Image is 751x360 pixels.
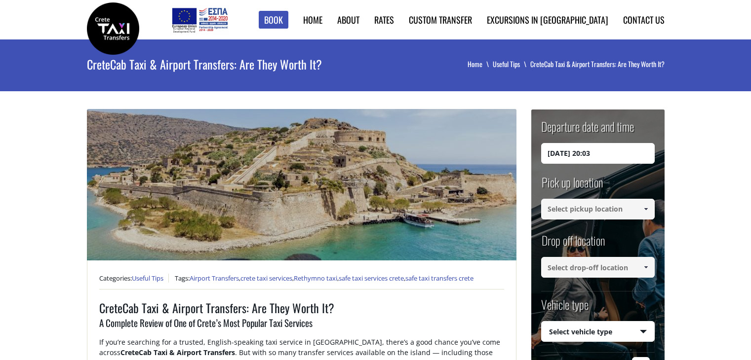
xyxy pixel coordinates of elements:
a: Airport Transfers [190,274,239,283]
label: Drop off location [541,232,605,257]
a: Crete Taxi Transfers | CreteCab Taxi & Airport Transfers: Are They Worth It? [87,22,139,33]
label: Departure date and time [541,118,634,143]
a: Show All Items [637,257,654,278]
a: Useful Tips [132,274,163,283]
a: Rethymno taxi [294,274,337,283]
strong: CreteCab Taxi & Airport Transfers [120,348,235,357]
img: e-bannersEUERDF180X90.jpg [170,5,229,35]
a: safe taxi transfers crete [405,274,474,283]
a: Rates [374,13,394,26]
a: Book [259,11,288,29]
h3: A Complete Review of One of Crete’s Most Popular Taxi Services [99,316,504,337]
img: Crete Taxi Transfers | CreteCab Taxi & Airport Transfers: Are They Worth It? [87,2,139,55]
label: Vehicle type [541,296,589,321]
a: Custom Transfer [409,13,472,26]
a: Home [303,13,322,26]
label: Pick up location [541,174,603,199]
a: Home [468,59,493,69]
a: Useful Tips [493,59,530,69]
h1: CreteCab Taxi & Airport Transfers: Are They Worth It? [99,299,504,316]
img: CreteCab Taxi & Airport Transfers: Are They Worth It? [87,109,516,260]
span: Select vehicle type [542,322,654,342]
a: safe taxi services crete [339,274,404,283]
li: CreteCab Taxi & Airport Transfers: Are They Worth It? [530,59,665,69]
a: About [337,13,359,26]
input: Select pickup location [541,199,655,219]
h1: CreteCab Taxi & Airport Transfers: Are They Worth It? [87,39,401,89]
span: Tags: , , , , [175,274,474,283]
span: Categories: [99,274,169,283]
a: Contact us [623,13,665,26]
a: Excursions in [GEOGRAPHIC_DATA] [487,13,608,26]
input: Select drop-off location [541,257,655,278]
a: crete taxi services [240,274,292,283]
a: Show All Items [637,199,654,219]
